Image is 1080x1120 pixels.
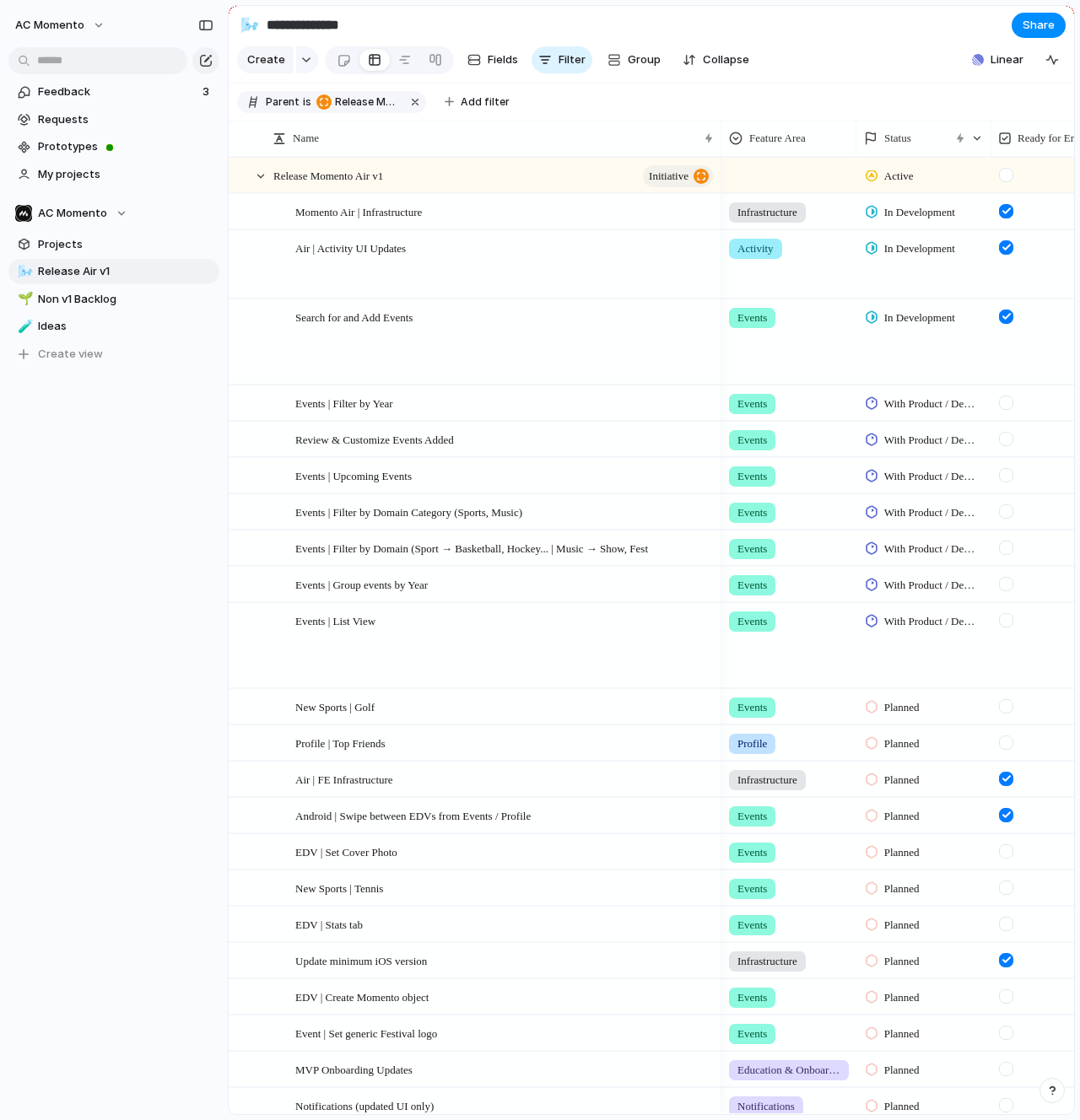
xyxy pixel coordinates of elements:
[237,46,294,73] button: Create
[532,46,592,73] button: Filter
[884,772,920,789] span: Planned
[273,165,383,185] span: Release Momento Air v1
[884,168,914,185] span: Active
[295,574,428,594] span: Events | Group events by Year
[737,699,767,716] span: Events
[737,917,767,934] span: Events
[884,844,920,861] span: Planned
[737,989,767,1006] span: Events
[8,232,219,257] a: Projects
[884,1098,920,1115] span: Planned
[884,432,977,449] span: With Product / Design
[335,94,401,110] span: Release Momento Air v1
[295,307,413,326] span: Search for and Add Events
[1023,17,1055,34] span: Share
[884,917,920,934] span: Planned
[737,240,774,257] span: Activity
[737,577,767,594] span: Events
[737,432,767,449] span: Events
[884,1026,920,1042] span: Planned
[884,735,920,752] span: Planned
[295,238,406,257] span: Air | Activity UI Updates
[8,287,219,312] a: 🌱Non v1 Backlog
[295,1059,413,1079] span: MVP Onboarding Updates
[8,314,219,339] div: 🧪Ideas
[737,1062,840,1079] span: Education & Onboarding
[15,17,84,34] span: AC Momento
[247,51,285,68] span: Create
[38,205,107,222] span: AC Momento
[8,201,219,226] button: AC Momento
[38,111,213,128] span: Requests
[38,346,103,363] span: Create view
[8,134,219,159] a: Prototypes
[737,844,767,861] span: Events
[295,1096,434,1115] span: Notifications (updated UI only)
[965,47,1030,73] button: Linear
[749,130,806,147] span: Feature Area
[8,259,219,284] a: 🌬️Release Air v1
[737,468,767,485] span: Events
[38,166,213,183] span: My projects
[303,94,311,110] span: is
[295,987,429,1006] span: EDV | Create Momento object
[18,262,30,282] div: 🌬️
[737,204,797,221] span: Infrastructure
[316,94,401,110] span: Release Momento Air v1
[884,953,920,970] span: Planned
[38,291,213,308] span: Non v1 Backlog
[884,130,911,147] span: Status
[737,541,767,557] span: Events
[703,51,749,68] span: Collapse
[643,165,713,187] button: initiative
[676,46,756,73] button: Collapse
[737,613,767,630] span: Events
[236,12,263,39] button: 🌬️
[8,107,219,132] a: Requests
[737,396,767,412] span: Events
[628,51,661,68] span: Group
[737,880,767,897] span: Events
[884,240,955,257] span: In Development
[18,289,30,309] div: 🌱
[737,772,797,789] span: Infrastructure
[884,310,955,326] span: In Development
[884,808,920,825] span: Planned
[8,162,219,187] a: My projects
[599,46,669,73] button: Group
[38,138,213,155] span: Prototypes
[8,12,114,39] button: AC Momento
[1012,13,1066,38] button: Share
[295,914,363,934] span: EDV | Stats tab
[884,504,977,521] span: With Product / Design
[295,697,375,716] span: New Sports | Golf
[295,502,522,521] span: Events | Filter by Domain Category (Sports, Music)
[461,94,510,110] span: Add filter
[649,164,688,188] span: initiative
[295,1023,437,1042] span: Event | Set generic Festival logo
[737,504,767,521] span: Events
[884,613,977,630] span: With Product / Design
[295,429,454,449] span: Review & Customize Events Added
[295,733,386,752] span: Profile | Top Friends
[38,236,213,253] span: Projects
[884,468,977,485] span: With Product / Design
[295,842,397,861] span: EDV | Set Cover Photo
[884,396,977,412] span: With Product / Design
[884,699,920,716] span: Planned
[295,878,383,897] span: New Sports | Tennis
[884,880,920,897] span: Planned
[38,83,197,100] span: Feedback
[737,953,797,970] span: Infrastructure
[293,130,319,147] span: Name
[38,318,213,335] span: Ideas
[884,577,977,594] span: With Product / Design
[435,90,520,114] button: Add filter
[8,79,219,105] a: Feedback3
[295,950,427,970] span: Update minimum iOS version
[737,1026,767,1042] span: Events
[295,538,648,557] span: Events | Filter by Domain (Sport → Basketball, Hockey... | Music → Show, Fest
[737,310,767,326] span: Events
[461,46,525,73] button: Fields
